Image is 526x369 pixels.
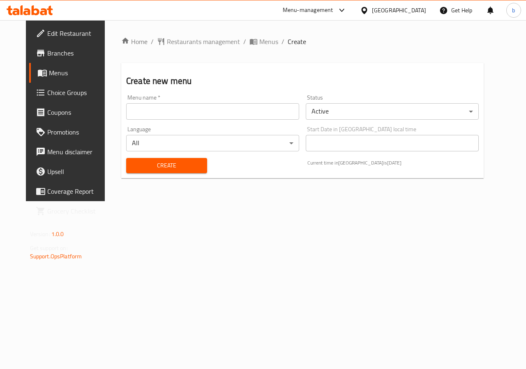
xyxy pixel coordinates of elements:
button: Create [126,158,207,173]
span: Create [133,160,201,171]
span: Coverage Report [47,186,107,196]
span: Promotions [47,127,107,137]
li: / [281,37,284,46]
span: Menus [49,68,107,78]
div: Active [306,103,479,120]
a: Edit Restaurant [29,23,114,43]
input: Please enter Menu name [126,103,299,120]
a: Coupons [29,102,114,122]
a: Coverage Report [29,181,114,201]
a: Home [121,37,148,46]
a: Menus [29,63,114,83]
span: 1.0.0 [51,229,64,239]
span: Restaurants management [167,37,240,46]
a: Promotions [29,122,114,142]
a: Menu disclaimer [29,142,114,162]
span: Create [288,37,306,46]
span: Choice Groups [47,88,107,97]
div: [GEOGRAPHIC_DATA] [372,6,426,15]
a: Menus [249,37,278,46]
a: Grocery Checklist [29,201,114,221]
nav: breadcrumb [121,37,484,46]
span: Upsell [47,167,107,176]
span: b [512,6,515,15]
div: All [126,135,299,151]
a: Support.OpsPlatform [30,251,82,262]
span: Menus [259,37,278,46]
a: Upsell [29,162,114,181]
span: Coupons [47,107,107,117]
a: Choice Groups [29,83,114,102]
span: Edit Restaurant [47,28,107,38]
a: Branches [29,43,114,63]
span: Menu disclaimer [47,147,107,157]
span: Grocery Checklist [47,206,107,216]
span: Get support on: [30,243,68,253]
li: / [151,37,154,46]
span: Version: [30,229,50,239]
p: Current time in [GEOGRAPHIC_DATA] is [DATE] [307,159,479,167]
div: Menu-management [283,5,333,15]
a: Restaurants management [157,37,240,46]
h2: Create new menu [126,75,479,87]
span: Branches [47,48,107,58]
li: / [243,37,246,46]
